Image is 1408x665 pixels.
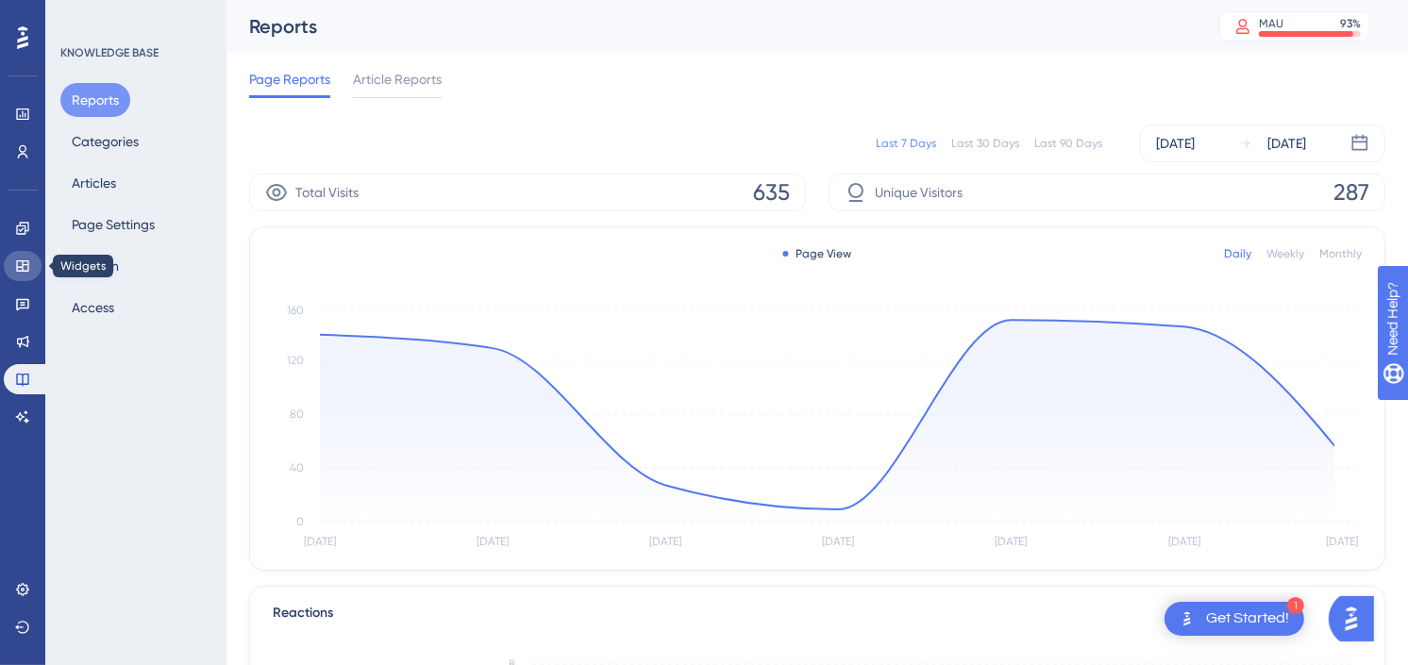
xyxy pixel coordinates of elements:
[1224,246,1251,261] div: Daily
[1206,608,1289,629] div: Get Started!
[60,249,130,283] button: Domain
[295,181,359,204] span: Total Visits
[1266,246,1304,261] div: Weekly
[60,166,127,200] button: Articles
[304,536,336,549] tspan: [DATE]
[273,602,1362,624] div: Reactions
[1034,136,1102,151] div: Last 90 Days
[1267,132,1306,155] div: [DATE]
[1287,597,1304,614] div: 1
[996,536,1028,549] tspan: [DATE]
[1340,16,1361,31] div: 93 %
[249,13,1172,40] div: Reports
[876,136,936,151] div: Last 7 Days
[60,291,126,324] button: Access
[290,407,304,421] tspan: 80
[783,246,852,261] div: Page View
[249,68,330,91] span: Page Reports
[1319,246,1362,261] div: Monthly
[60,208,166,241] button: Page Settings
[1326,536,1358,549] tspan: [DATE]
[951,136,1019,151] div: Last 30 Days
[1168,536,1200,549] tspan: [DATE]
[1259,16,1283,31] div: MAU
[1176,607,1198,630] img: launcher-image-alternative-text
[287,304,304,317] tspan: 160
[477,536,509,549] tspan: [DATE]
[296,515,304,528] tspan: 0
[1165,602,1304,636] div: Open Get Started! checklist, remaining modules: 1
[353,68,442,91] span: Article Reports
[44,5,118,27] span: Need Help?
[1329,590,1385,647] iframe: UserGuiding AI Assistant Launcher
[60,83,130,117] button: Reports
[290,461,304,474] tspan: 40
[287,354,304,367] tspan: 120
[875,181,963,204] span: Unique Visitors
[649,536,681,549] tspan: [DATE]
[753,177,790,208] span: 635
[1333,177,1369,208] span: 287
[1156,132,1195,155] div: [DATE]
[823,536,855,549] tspan: [DATE]
[60,45,159,60] div: KNOWLEDGE BASE
[60,125,150,158] button: Categories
